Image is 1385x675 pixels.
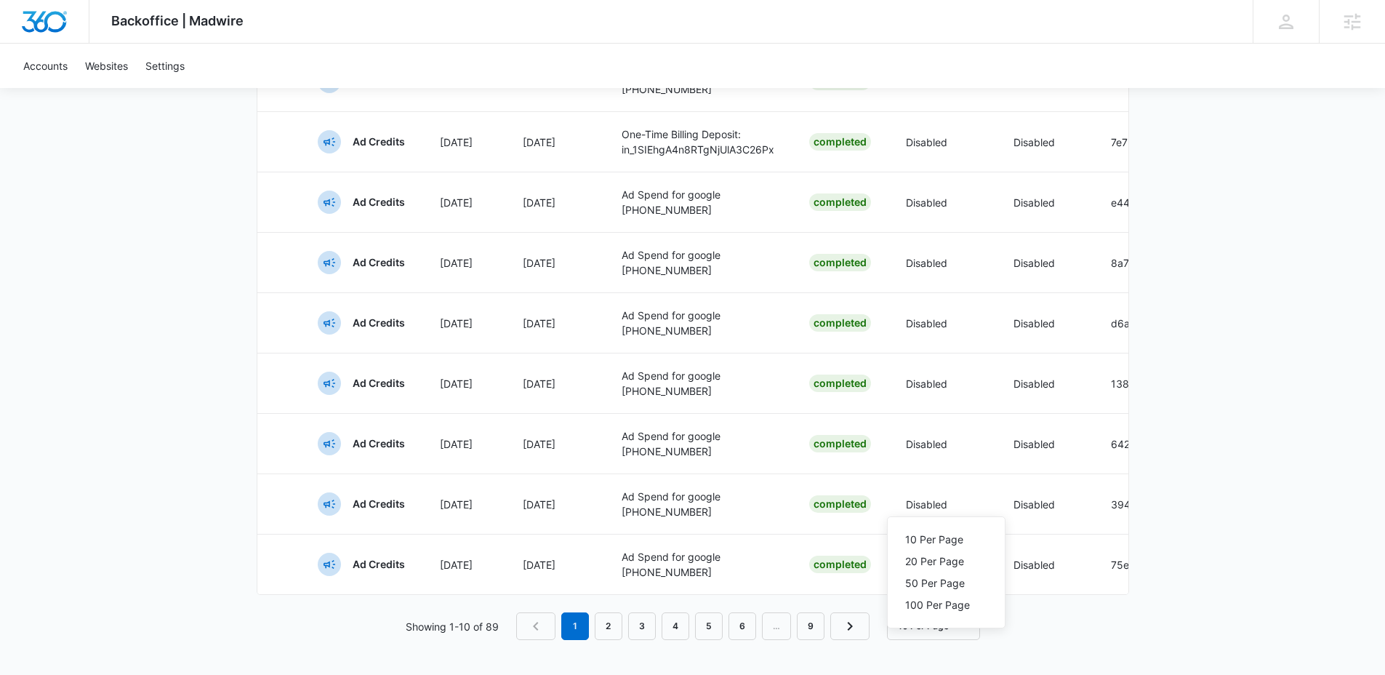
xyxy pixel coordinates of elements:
[1013,135,1076,150] p: Disabled
[695,612,723,640] a: Page 5
[809,133,871,151] div: Completed
[622,247,774,278] p: Ad Spend for google [PHONE_NUMBER]
[1013,255,1076,271] p: Disabled
[809,314,871,332] div: Completed
[906,376,979,391] p: Disabled
[622,187,774,217] p: Ad Spend for google [PHONE_NUMBER]
[561,612,589,640] em: 1
[905,600,970,610] div: 100 Per Page
[440,255,488,271] p: [DATE]
[523,255,587,271] p: [DATE]
[809,556,871,573] div: Completed
[1111,436,1330,452] p: 64203d25-58ad-48ce-86f2-dc5245ba9ce1
[905,578,970,588] div: 50 Per Page
[353,255,405,270] p: Ad Credits
[888,529,1005,551] button: 10 Per Page
[523,436,587,452] p: [DATE]
[440,195,488,210] p: [DATE]
[516,612,870,640] nav: Pagination
[595,612,622,640] a: Page 2
[797,612,824,640] a: Page 9
[523,497,587,512] p: [DATE]
[906,195,979,210] p: Disabled
[76,44,137,88] a: Websites
[1013,497,1076,512] p: Disabled
[440,135,488,150] p: [DATE]
[111,13,244,28] span: Backoffice | Madwire
[406,619,499,634] p: Showing 1-10 of 89
[523,316,587,331] p: [DATE]
[1111,195,1330,210] p: e44b761d-2849-4062-b770-eb3b851a45fe
[1111,255,1330,271] p: 8a70d7df-a2cd-42ec-8e51-2b8f2ad3cb63
[523,195,587,210] p: [DATE]
[622,549,774,580] p: Ad Spend for google [PHONE_NUMBER]
[1111,376,1330,391] p: 138346de-833e-4e9d-a92f-d2700380e428
[628,612,656,640] a: Page 3
[1013,316,1076,331] p: Disabled
[905,556,970,567] div: 20 Per Page
[622,368,774,399] p: Ad Spend for google [PHONE_NUMBER]
[622,308,774,338] p: Ad Spend for google [PHONE_NUMBER]
[1013,557,1076,572] p: Disabled
[1013,376,1076,391] p: Disabled
[353,376,405,391] p: Ad Credits
[1111,557,1330,572] p: 75ea6070-bdf9-4e49-b41d-9d5920c87951
[523,135,587,150] p: [DATE]
[353,195,405,209] p: Ad Credits
[137,44,193,88] a: Settings
[1013,195,1076,210] p: Disabled
[353,557,405,572] p: Ad Credits
[440,376,488,391] p: [DATE]
[888,551,1005,572] button: 20 Per Page
[440,497,488,512] p: [DATE]
[662,612,689,640] a: Page 4
[1111,135,1330,150] p: 7e72de99-d774-4fc0-b33f-3e61310a6005
[905,535,970,545] div: 10 Per Page
[440,316,488,331] p: [DATE]
[353,135,405,149] p: Ad Credits
[622,127,774,157] p: One-Time Billing Deposit: in_1SIEhgA4n8RTgNjUlA3C26Px
[906,135,979,150] p: Disabled
[906,436,979,452] p: Disabled
[353,497,405,511] p: Ad Credits
[622,428,774,459] p: Ad Spend for google [PHONE_NUMBER]
[1111,316,1330,331] p: d6ad8961-afa8-4d99-81cc-cdbf36a24413
[440,436,488,452] p: [DATE]
[728,612,756,640] a: Page 6
[15,44,76,88] a: Accounts
[809,375,871,392] div: Completed
[809,193,871,211] div: Completed
[888,594,1005,616] button: 100 Per Page
[906,255,979,271] p: Disabled
[523,376,587,391] p: [DATE]
[523,557,587,572] p: [DATE]
[353,316,405,330] p: Ad Credits
[622,489,774,519] p: Ad Spend for google [PHONE_NUMBER]
[906,316,979,331] p: Disabled
[809,495,871,513] div: Completed
[353,436,405,451] p: Ad Credits
[809,435,871,452] div: Completed
[1111,497,1330,512] p: 39456e87-46a2-4e46-90b2-50ce68b63031
[906,497,979,512] p: Disabled
[1013,436,1076,452] p: Disabled
[809,254,871,271] div: Completed
[888,572,1005,594] button: 50 Per Page
[830,612,870,640] a: Next Page
[440,557,488,572] p: [DATE]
